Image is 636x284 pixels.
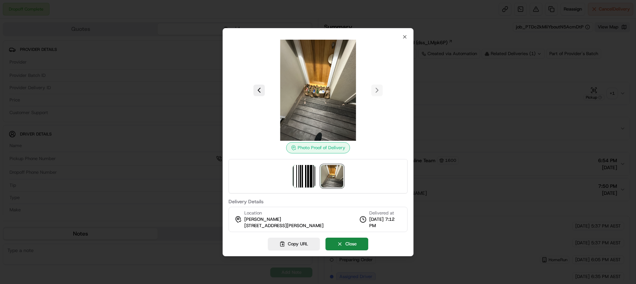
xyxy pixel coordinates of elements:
button: Copy URL [268,238,320,250]
img: barcode_scan_on_pickup image [293,165,315,187]
span: Delivered at [369,210,402,216]
label: Delivery Details [228,199,408,204]
button: Close [325,238,368,250]
div: Photo Proof of Delivery [286,142,350,153]
span: [DATE] 7:12 PM [369,216,402,229]
img: photo_proof_of_delivery image [267,40,369,141]
span: [PERSON_NAME] [244,216,281,223]
span: [STREET_ADDRESS][PERSON_NAME] [244,223,324,229]
img: photo_proof_of_delivery image [321,165,343,187]
span: Location [244,210,262,216]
